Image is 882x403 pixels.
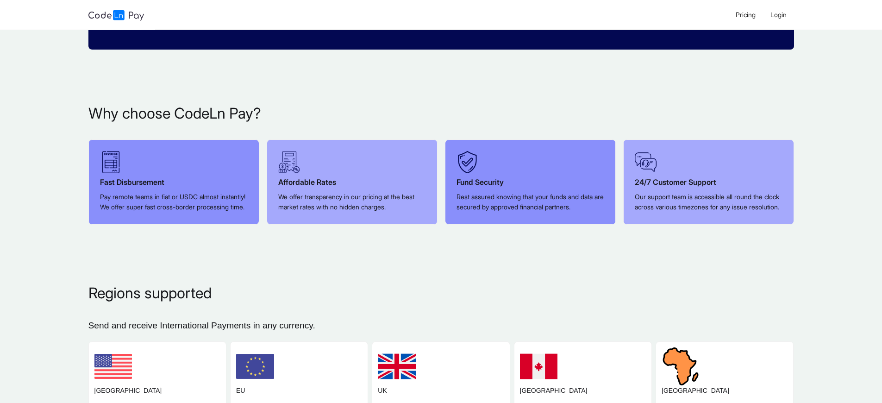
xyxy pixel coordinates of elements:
img: example [635,151,657,173]
img: flag [94,347,132,385]
span: Pay remote teams in fiat or USDC almost instantly! We offer super fast cross-border processing time. [100,193,245,211]
span: Affordable Rates [278,177,336,187]
p: Send and receive International Payments in any currency. [88,319,794,333]
img: example [278,151,300,173]
span: Fast Disbursement [100,177,164,187]
span: Fund Security [457,177,504,187]
p: UK [378,385,504,396]
span: Our support team is accessible all round the clock across various timezones for any issue resolut... [635,193,779,211]
img: example [457,151,479,173]
img: flag [520,347,558,385]
span: Rest assured knowing that your funds and data are secured by approved financial partners. [457,193,604,211]
p: [GEOGRAPHIC_DATA] [94,385,220,396]
p: Regions supported [88,282,794,304]
img: flag [662,347,700,385]
img: example [100,151,122,173]
img: flag [378,347,416,385]
img: logo [88,10,144,21]
p: EU [236,385,362,396]
span: 24/7 Customer Support [635,177,716,187]
span: Pricing [736,11,756,19]
span: We offer transparency in our pricing at the best market rates with no hidden charges. [278,193,414,211]
p: Why choose CodeLn Pay? [88,102,794,125]
p: [GEOGRAPHIC_DATA] [662,385,788,396]
span: Login [770,11,787,19]
p: [GEOGRAPHIC_DATA] [520,385,646,396]
img: flag [236,347,274,385]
